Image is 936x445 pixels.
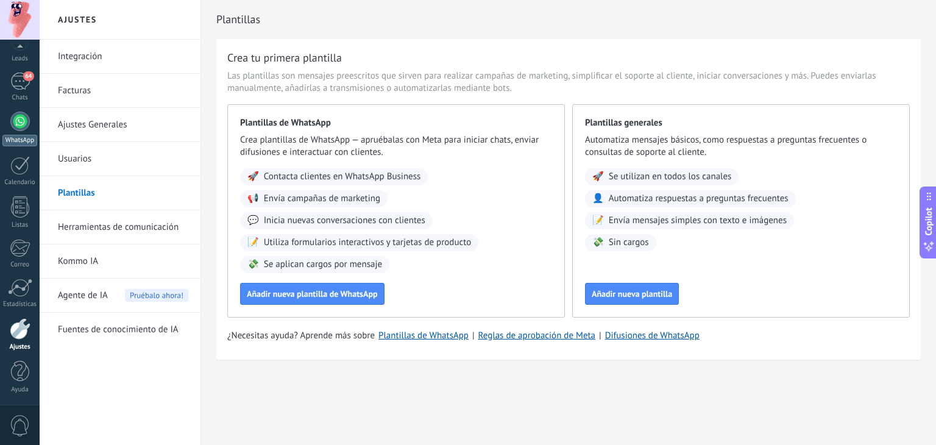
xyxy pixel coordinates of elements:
span: Copilot [923,208,935,236]
a: Reglas de aprobación de Meta [478,330,596,341]
span: Plantillas generales [585,117,897,129]
span: Contacta clientes en WhatsApp Business [264,171,421,183]
li: Facturas [40,74,200,108]
li: Herramientas de comunicación [40,210,200,244]
span: Añadir nueva plantilla [592,290,672,298]
span: ¿Necesitas ayuda? Aprende más sobre [227,330,375,342]
span: 📝 [592,215,604,227]
a: Herramientas de comunicación [58,210,188,244]
div: | | [227,330,910,342]
span: 🚀 [247,171,259,183]
span: 💸 [247,258,259,271]
span: Utiliza formularios interactivos y tarjetas de producto [264,237,472,249]
li: Usuarios [40,142,200,176]
span: 💬 [247,215,259,227]
div: Calendario [2,179,38,187]
a: Ajustes Generales [58,108,188,142]
span: Plantillas de WhatsApp [240,117,552,129]
span: Agente de IA [58,279,108,313]
a: Kommo IA [58,244,188,279]
h3: Crea tu primera plantilla [227,50,342,65]
span: 💸 [592,237,604,249]
span: Automatiza mensajes básicos, como respuestas a preguntas frecuentes o consultas de soporte al cli... [585,134,897,158]
span: Envía mensajes simples con texto e imágenes [609,215,787,227]
h2: Plantillas [216,7,921,32]
span: 👤 [592,193,604,205]
span: 64 [23,71,34,81]
a: Agente de IAPruébalo ahora! [58,279,188,313]
span: Inicia nuevas conversaciones con clientes [264,215,425,227]
span: 📢 [247,193,259,205]
li: Fuentes de conocimiento de IA [40,313,200,346]
button: Añadir nueva plantilla de WhatsApp [240,283,385,305]
li: Integración [40,40,200,74]
div: Listas [2,221,38,229]
li: Plantillas [40,176,200,210]
a: Integración [58,40,188,74]
span: 📝 [247,237,259,249]
li: Agente de IA [40,279,200,313]
span: Sin cargos [609,237,649,249]
span: Automatiza respuestas a preguntas frecuentes [609,193,789,205]
div: Ajustes [2,343,38,351]
span: Las plantillas son mensajes preescritos que sirven para realizar campañas de marketing, simplific... [227,70,910,94]
a: Plantillas de WhatsApp [378,330,469,341]
a: Fuentes de conocimiento de IA [58,313,188,347]
div: Chats [2,94,38,102]
span: Añadir nueva plantilla de WhatsApp [247,290,378,298]
span: Crea plantillas de WhatsApp — apruébalas con Meta para iniciar chats, enviar difusiones e interac... [240,134,552,158]
span: 🚀 [592,171,604,183]
a: Difusiones de WhatsApp [605,330,700,341]
li: Ajustes Generales [40,108,200,142]
div: Ayuda [2,386,38,394]
a: Plantillas [58,176,188,210]
span: Envía campañas de marketing [264,193,380,205]
div: Leads [2,55,38,63]
span: Pruébalo ahora! [125,289,188,302]
span: Se aplican cargos por mensaje [264,258,382,271]
span: Se utilizan en todos los canales [609,171,732,183]
button: Añadir nueva plantilla [585,283,679,305]
div: WhatsApp [2,135,37,146]
div: Correo [2,261,38,269]
li: Kommo IA [40,244,200,279]
a: Usuarios [58,142,188,176]
a: Facturas [58,74,188,108]
div: Estadísticas [2,301,38,308]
